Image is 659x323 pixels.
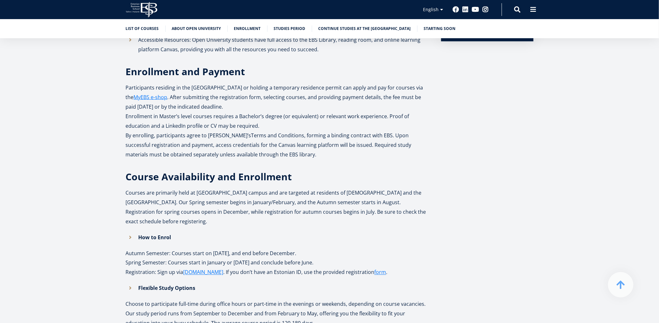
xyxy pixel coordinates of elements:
span: Accessible Resources: Open University students have full access to the EBS Library, reading room,... [139,36,421,53]
a: [DOMAIN_NAME] [183,268,224,277]
a: MyEBS e-shop [134,92,168,102]
a: Instagram [483,6,489,13]
p: Courses are primarily held at [GEOGRAPHIC_DATA] campus and are targeted at residents of [DEMOGRAP... [126,188,428,226]
a: form [375,268,386,277]
p: Registration: Sign up via . If you don’t have an Estonian ID, use the provided registration . [126,268,428,277]
p: Autumn Semester: Courses start on [DATE], and end before December. Spring Semester: Courses start... [126,248,428,268]
strong: Flexible Study Options [139,285,196,292]
a: Studies period [274,25,305,32]
a: Enrollment [234,25,261,32]
a: About Open University [172,25,221,32]
p: Participants residing in the [GEOGRAPHIC_DATA] or holding a temporary residence permit can apply ... [126,83,428,159]
a: Facebook [453,6,459,13]
a: Continue studies at the [GEOGRAPHIC_DATA] [319,25,411,32]
a: Linkedin [462,6,469,13]
strong: How to Enrol [139,234,171,241]
a: Youtube [472,6,479,13]
strong: Enrollment and Payment [126,65,245,78]
a: List of Courses [126,25,159,32]
a: Starting soon [424,25,456,32]
strong: Course Availability and Enrollment [126,170,292,183]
